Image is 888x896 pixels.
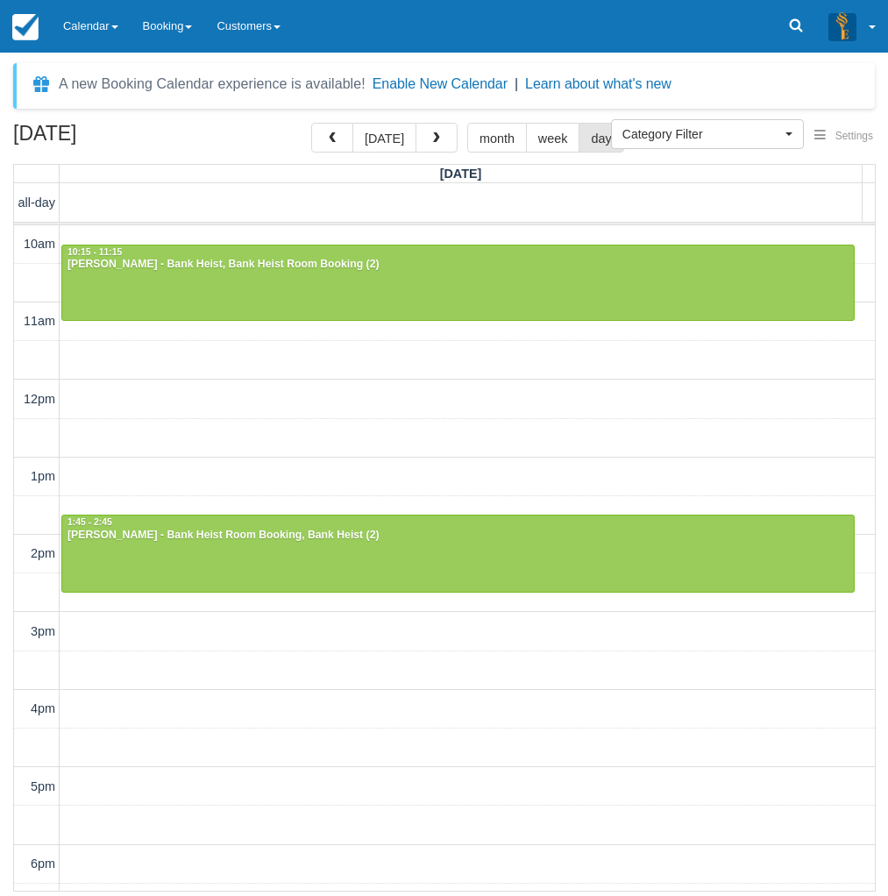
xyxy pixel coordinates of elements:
[467,123,527,153] button: month
[835,130,873,142] span: Settings
[579,123,623,153] button: day
[31,624,55,638] span: 3pm
[804,124,884,149] button: Settings
[611,119,804,149] button: Category Filter
[24,237,55,251] span: 10am
[67,517,112,527] span: 1:45 - 2:45
[59,74,366,95] div: A new Booking Calendar experience is available!
[12,14,39,40] img: checkfront-main-nav-mini-logo.png
[31,701,55,715] span: 4pm
[18,196,55,210] span: all-day
[828,12,856,40] img: A3
[526,123,580,153] button: week
[352,123,416,153] button: [DATE]
[61,515,855,592] a: 1:45 - 2:45[PERSON_NAME] - Bank Heist Room Booking, Bank Heist (2)
[67,258,849,272] div: [PERSON_NAME] - Bank Heist, Bank Heist Room Booking (2)
[622,125,781,143] span: Category Filter
[515,76,518,91] span: |
[440,167,482,181] span: [DATE]
[31,546,55,560] span: 2pm
[373,75,508,93] button: Enable New Calendar
[24,392,55,406] span: 12pm
[31,857,55,871] span: 6pm
[24,314,55,328] span: 11am
[31,779,55,793] span: 5pm
[13,123,235,155] h2: [DATE]
[67,529,849,543] div: [PERSON_NAME] - Bank Heist Room Booking, Bank Heist (2)
[525,76,671,91] a: Learn about what's new
[31,469,55,483] span: 1pm
[67,247,122,257] span: 10:15 - 11:15
[61,245,855,322] a: 10:15 - 11:15[PERSON_NAME] - Bank Heist, Bank Heist Room Booking (2)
